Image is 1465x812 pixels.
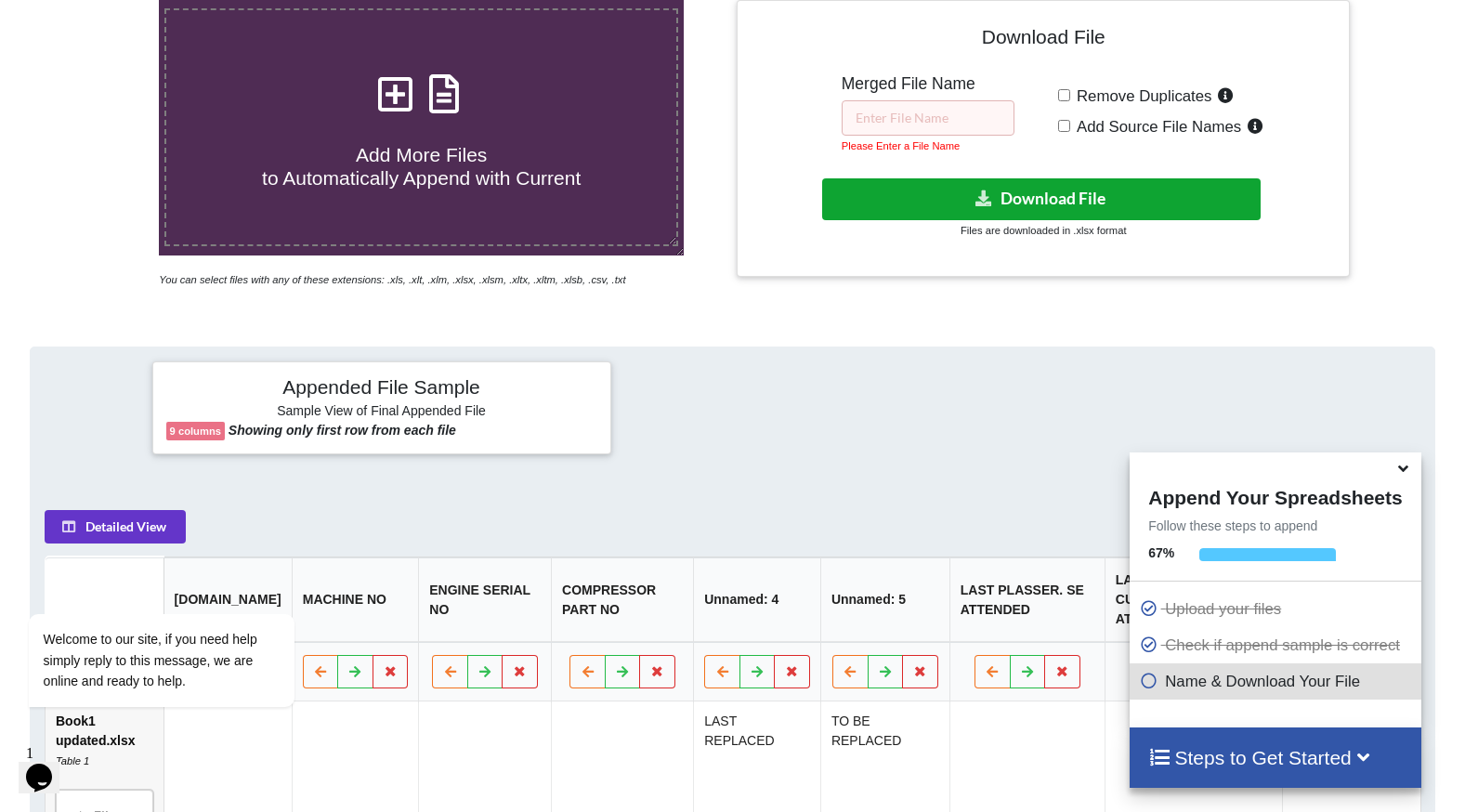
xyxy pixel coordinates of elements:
[948,557,1104,642] th: LAST PLASSER. SE ATTENDED
[56,755,89,766] i: Table 1
[751,14,1336,67] h4: Download File
[842,100,1014,136] input: Enter File Name
[822,178,1261,220] button: Download File
[19,738,78,793] iframe: chat widget
[1148,746,1402,769] h4: Steps to Get Started
[842,140,960,151] small: Please Enter a File Name
[1070,87,1212,105] span: Remove Duplicates
[291,557,418,642] th: MACHINE NO
[19,446,353,728] iframe: chat widget
[1139,597,1416,621] p: Upload your files
[418,557,551,642] th: ENGINE SERIAL NO
[1148,545,1174,560] b: 67 %
[1130,517,1420,535] p: Follow these steps to append
[693,557,820,642] th: Unnamed: 4
[229,423,456,438] b: Showing only first row from each file
[1139,670,1416,693] p: Name & Download Your File
[262,144,581,189] span: Add More Files to Automatically Append with Current
[1104,557,1281,642] th: LAST DEUTZ/SE, CUMMINS/ SE ATTENDED
[551,557,693,642] th: COMPRESSOR PART NO
[1130,481,1420,509] h4: Append Your Spreadsheets
[820,557,949,642] th: Unnamed: 5
[842,74,1014,94] h5: Merged File Name
[166,403,597,422] h6: Sample View of Final Appended File
[166,375,597,401] h4: Appended File Sample
[961,225,1126,236] small: Files are downloaded in .xlsx format
[159,274,625,285] i: You can select files with any of these extensions: .xls, .xlt, .xlm, .xlsx, .xlsm, .xltx, .xltm, ...
[1139,634,1416,657] p: Check if append sample is correct
[170,426,221,437] b: 9 columns
[1070,118,1241,136] span: Add Source File Names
